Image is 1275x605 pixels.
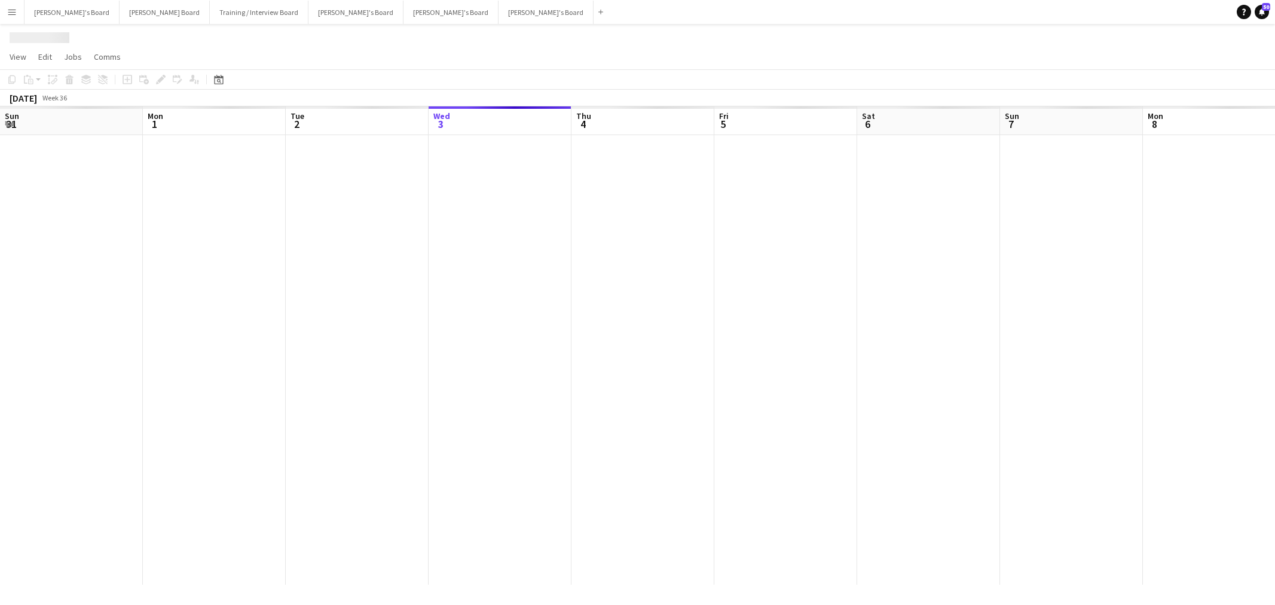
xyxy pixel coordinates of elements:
[1148,111,1163,121] span: Mon
[862,111,875,121] span: Sat
[432,117,450,131] span: 3
[499,1,594,24] button: [PERSON_NAME]'s Board
[308,1,403,24] button: [PERSON_NAME]'s Board
[433,111,450,121] span: Wed
[38,51,52,62] span: Edit
[25,1,120,24] button: [PERSON_NAME]'s Board
[59,49,87,65] a: Jobs
[1255,5,1269,19] a: 50
[148,111,163,121] span: Mon
[33,49,57,65] a: Edit
[1003,117,1019,131] span: 7
[94,51,121,62] span: Comms
[860,117,875,131] span: 6
[64,51,82,62] span: Jobs
[5,49,31,65] a: View
[5,111,19,121] span: Sun
[1262,3,1270,11] span: 50
[576,111,591,121] span: Thu
[120,1,210,24] button: [PERSON_NAME] Board
[10,92,37,104] div: [DATE]
[291,111,304,121] span: Tue
[89,49,126,65] a: Comms
[210,1,308,24] button: Training / Interview Board
[1146,117,1163,131] span: 8
[289,117,304,131] span: 2
[3,117,19,131] span: 31
[1005,111,1019,121] span: Sun
[403,1,499,24] button: [PERSON_NAME]'s Board
[146,117,163,131] span: 1
[717,117,729,131] span: 5
[39,93,69,102] span: Week 36
[719,111,729,121] span: Fri
[10,51,26,62] span: View
[574,117,591,131] span: 4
